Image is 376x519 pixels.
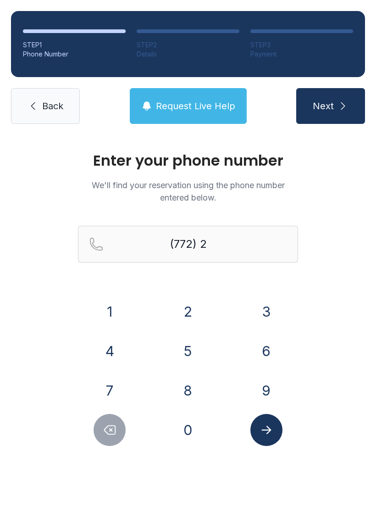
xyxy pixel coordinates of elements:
button: 0 [172,414,204,446]
div: STEP 1 [23,40,126,50]
span: Next [313,100,334,112]
button: Submit lookup form [250,414,282,446]
button: 8 [172,374,204,407]
button: 2 [172,296,204,328]
button: 6 [250,335,282,367]
div: STEP 2 [137,40,239,50]
div: Phone Number [23,50,126,59]
button: 9 [250,374,282,407]
span: Request Live Help [156,100,235,112]
span: Back [42,100,63,112]
h1: Enter your phone number [78,153,298,168]
button: 5 [172,335,204,367]
button: 4 [94,335,126,367]
div: Details [137,50,239,59]
button: 1 [94,296,126,328]
button: 7 [94,374,126,407]
p: We'll find your reservation using the phone number entered below. [78,179,298,204]
div: STEP 3 [250,40,353,50]
div: Payment [250,50,353,59]
button: Delete number [94,414,126,446]
input: Reservation phone number [78,226,298,262]
button: 3 [250,296,282,328]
